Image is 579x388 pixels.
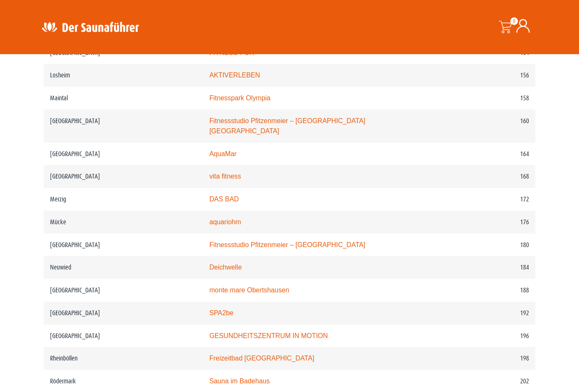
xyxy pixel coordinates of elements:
td: 160 [442,110,535,143]
td: Neuwied [44,256,203,279]
a: monte mare Obertshausen [209,286,289,294]
a: vita fitness [209,173,241,180]
a: AquaMar [209,150,237,157]
td: [GEOGRAPHIC_DATA] [44,165,203,188]
a: aquariohm [209,218,241,226]
td: 196 [442,325,535,347]
td: Merzig [44,188,203,211]
td: Mücke [44,211,203,234]
a: SPA2be [209,309,234,316]
td: 158 [442,87,535,110]
td: [GEOGRAPHIC_DATA] [44,110,203,143]
a: FITNESS-PUR [209,49,254,56]
td: [GEOGRAPHIC_DATA] [44,325,203,347]
a: Deichwelle [209,264,242,271]
td: 176 [442,211,535,234]
td: [GEOGRAPHIC_DATA] [44,279,203,302]
a: GESUNDHEITSZENTRUM IN MOTION [209,332,328,339]
a: DAS BAD [209,195,239,203]
a: Freizeitbad [GEOGRAPHIC_DATA] [209,355,314,362]
td: Rheinböllen [44,347,203,370]
a: Fitnessstudio Pfitzenmeier – [GEOGRAPHIC_DATA] [209,241,365,248]
td: 180 [442,234,535,256]
a: Fitnessstudio Pfitzenmeier – [GEOGRAPHIC_DATA] [GEOGRAPHIC_DATA] [209,117,365,135]
td: Maintal [44,87,203,110]
td: 198 [442,347,535,370]
a: AKTIVERLEBEN [209,72,260,79]
td: 168 [442,165,535,188]
span: 0 [510,17,518,25]
td: 192 [442,302,535,325]
a: Fitnesspark Olympia [209,94,270,102]
td: 184 [442,256,535,279]
td: [GEOGRAPHIC_DATA] [44,143,203,165]
td: 188 [442,279,535,302]
td: Losheim [44,64,203,87]
a: Sauna im Badehaus [209,377,270,385]
td: [GEOGRAPHIC_DATA] [44,234,203,256]
td: 172 [442,188,535,211]
td: [GEOGRAPHIC_DATA] [44,302,203,325]
td: 156 [442,64,535,87]
td: 164 [442,143,535,165]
